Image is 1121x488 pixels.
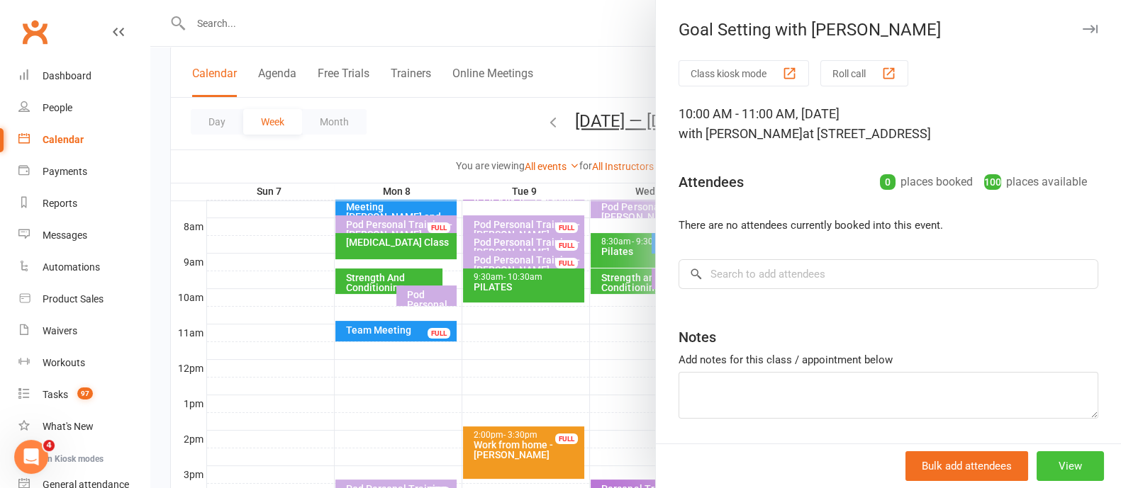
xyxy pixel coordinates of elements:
div: Waivers [43,325,77,336]
a: What's New [18,411,150,443]
a: Dashboard [18,60,150,92]
div: 10:00 AM - 11:00 AM, [DATE] [679,104,1098,144]
a: People [18,92,150,124]
span: 97 [77,387,93,399]
iframe: Intercom live chat [14,440,48,474]
span: with [PERSON_NAME] [679,126,803,141]
span: at [STREET_ADDRESS] [803,126,931,141]
div: Notes [679,327,716,347]
li: There are no attendees currently booked into this event. [679,217,1098,234]
a: Messages [18,220,150,251]
div: What's New [43,421,94,432]
div: Calendar [43,134,84,145]
div: 100 [984,174,1001,190]
div: 0 [880,174,896,190]
a: Product Sales [18,283,150,315]
div: places booked [880,172,973,192]
input: Search to add attendees [679,259,1098,289]
div: Product Sales [43,293,104,305]
div: Payments [43,166,87,177]
button: Roll call [820,60,908,86]
button: Bulk add attendees [905,451,1028,481]
div: Automations [43,261,100,273]
button: Class kiosk mode [679,60,809,86]
a: Workouts [18,347,150,379]
span: 4 [43,440,55,451]
div: Reports [43,198,77,209]
a: Tasks 97 [18,379,150,411]
div: People [43,102,72,113]
a: Calendar [18,124,150,156]
div: Dashboard [43,70,91,81]
a: Payments [18,156,150,188]
div: Messages [43,229,87,241]
div: Add notes for this class / appointment below [679,351,1098,368]
a: Reports [18,188,150,220]
div: Workouts [43,357,85,368]
a: Clubworx [17,14,52,50]
div: Attendees [679,172,744,192]
div: Goal Setting with [PERSON_NAME] [656,20,1121,40]
div: Tasks [43,389,68,400]
a: Waivers [18,315,150,347]
div: places available [984,172,1087,192]
a: Automations [18,251,150,283]
button: View [1037,451,1104,481]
